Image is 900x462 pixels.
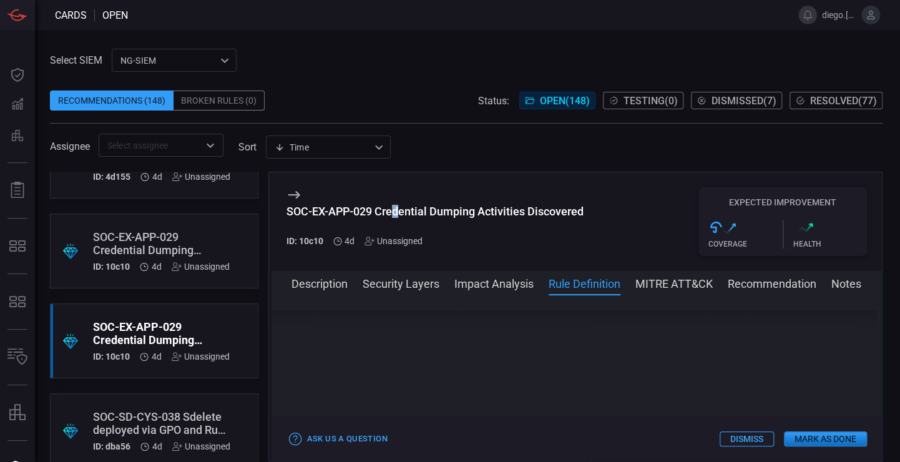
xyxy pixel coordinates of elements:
[454,275,534,290] button: Impact Analysis
[793,240,868,248] div: Health
[831,275,861,290] button: Notes
[364,236,423,246] div: Unassigned
[93,262,130,272] h5: ID: 10c10
[2,90,32,120] button: Detections
[93,351,130,361] h5: ID: 10c10
[275,141,371,154] div: Time
[93,172,130,182] h5: ID: 4d155
[822,10,856,20] span: diego.[PERSON_NAME].amandi
[152,441,162,451] span: Sep 21, 2025 2:19 PM
[172,262,230,272] div: Unassigned
[50,140,90,152] span: Assignee
[2,398,32,428] button: assets
[635,275,713,290] button: MITRE ATT&CK
[238,141,257,153] label: sort
[102,9,128,21] span: open
[55,9,87,21] span: Cards
[172,351,230,361] div: Unassigned
[286,236,323,246] h5: ID: 10c10
[202,137,219,154] button: Open
[102,137,199,153] input: Select assignee
[540,95,590,107] span: Open ( 148 )
[120,54,217,67] p: NG-SIEM
[50,91,174,111] div: Recommendations (148)
[93,230,230,257] div: SOC-EX-APP-029 Credential Dumping Activities Discovered (Registry)
[152,262,162,272] span: Sep 21, 2025 2:19 PM
[172,172,230,182] div: Unassigned
[152,172,162,182] span: Sep 21, 2025 2:19 PM
[728,275,816,290] button: Recommendation
[291,275,348,290] button: Description
[172,441,230,451] div: Unassigned
[2,120,32,150] button: Preventions
[50,54,102,66] label: Select SIEM
[691,92,782,109] button: Dismissed(7)
[2,175,32,205] button: Reports
[174,91,265,111] div: Broken Rules (0)
[363,275,439,290] button: Security Layers
[549,275,620,290] button: Rule Definition
[345,236,355,246] span: Sep 21, 2025 2:19 PM
[286,430,391,449] button: Ask Us a Question
[478,95,509,107] span: Status:
[2,287,32,317] button: MITRE - Detection Posture
[93,410,230,436] div: SOC-SD-CYS-038 Sdelete deployed via GPO and Run Recursively on a Host (Process)
[624,95,678,107] span: Testing ( 0 )
[93,320,230,346] div: SOC-EX-APP-029 Credential Dumping Activities Discovered
[519,92,595,109] button: Open(148)
[286,205,584,218] div: SOC-EX-APP-029 Credential Dumping Activities Discovered
[790,92,883,109] button: Resolved(77)
[152,351,162,361] span: Sep 21, 2025 2:19 PM
[708,240,783,248] div: Coverage
[720,431,774,446] button: Dismiss
[2,60,32,90] button: Dashboard
[2,342,32,372] button: Inventory
[93,441,130,451] h5: ID: dba56
[698,197,867,207] h5: Expected Improvement
[2,231,32,261] button: MITRE - Exposures
[810,95,877,107] span: Resolved ( 77 )
[784,431,867,446] button: Mark as Done
[712,95,776,107] span: Dismissed ( 7 )
[603,92,683,109] button: Testing(0)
